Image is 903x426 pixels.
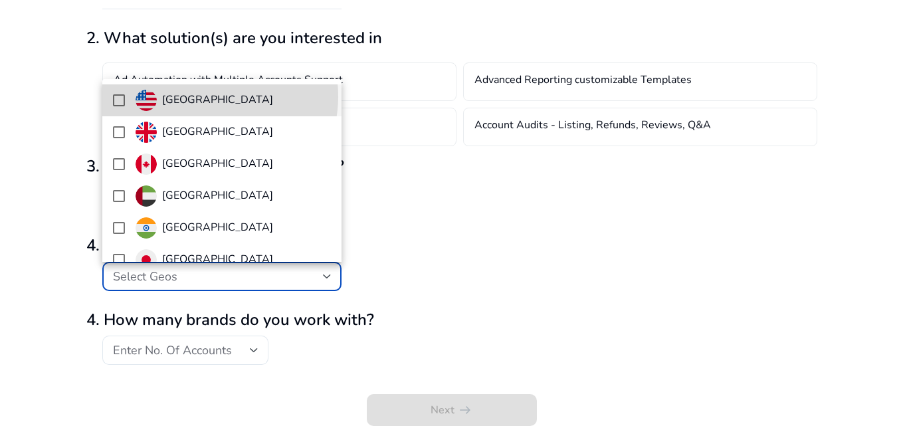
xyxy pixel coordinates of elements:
[136,122,157,143] img: uk.svg
[136,217,157,239] img: in.svg
[162,253,273,266] h4: [GEOGRAPHIC_DATA]
[162,189,273,202] h4: [GEOGRAPHIC_DATA]
[136,154,157,175] img: ca.svg
[136,185,157,207] img: ae.svg
[162,126,273,138] h4: [GEOGRAPHIC_DATA]
[162,158,273,170] h4: [GEOGRAPHIC_DATA]
[162,221,273,234] h4: [GEOGRAPHIC_DATA]
[136,90,157,111] img: us.svg
[162,94,273,106] h4: [GEOGRAPHIC_DATA]
[136,249,157,270] img: jp.svg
